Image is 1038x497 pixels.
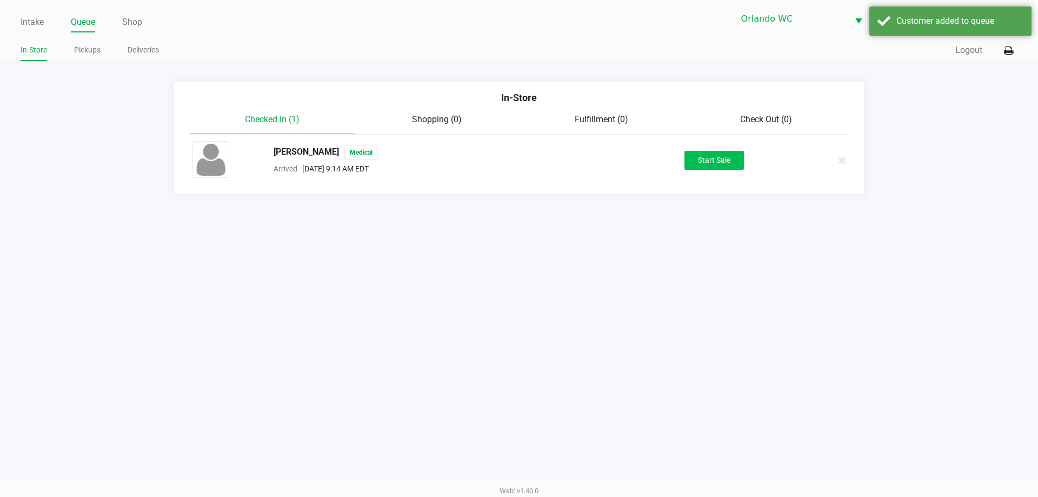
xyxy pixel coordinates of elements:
a: In-Store [21,43,47,57]
a: Shop [122,15,142,30]
a: Pickups [74,43,101,57]
span: Shopping (0) [412,114,462,124]
span: Fulfillment (0) [575,114,628,124]
a: Queue [71,15,95,30]
span: Web: v1.40.0 [500,487,538,495]
span: [DATE] 9:14 AM EDT [297,164,369,173]
button: Start Sale [684,151,744,170]
button: Select [848,6,869,31]
span: Medical [344,145,378,160]
span: Check Out (0) [740,114,792,124]
a: Deliveries [128,43,159,57]
span: Checked In (1) [245,114,300,124]
span: Orlando WC [741,12,842,25]
span: In-Store [501,92,537,103]
span: Arrived [274,164,297,173]
a: Intake [21,15,44,30]
button: Logout [955,44,982,57]
div: Customer added to queue [896,15,1023,28]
